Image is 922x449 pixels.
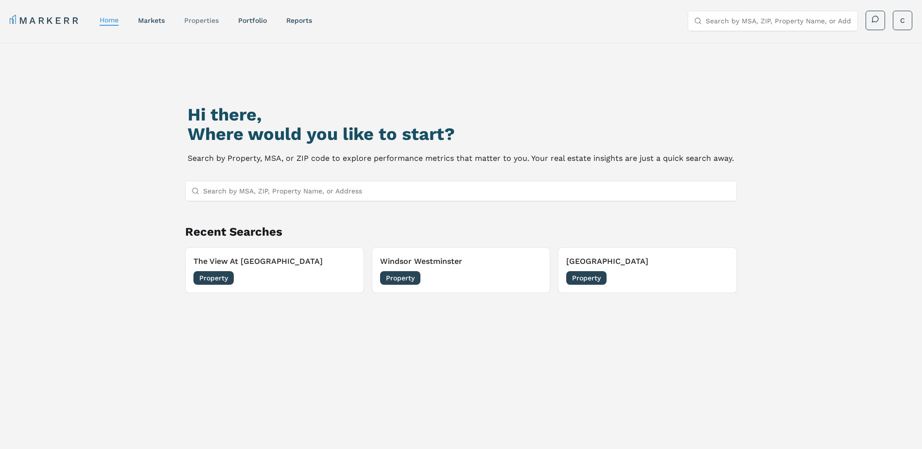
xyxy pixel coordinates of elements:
[566,271,607,285] span: Property
[380,271,420,285] span: Property
[566,256,729,267] h3: [GEOGRAPHIC_DATA]
[188,152,734,165] p: Search by Property, MSA, or ZIP code to explore performance metrics that matter to you. Your real...
[707,273,729,283] span: [DATE]
[188,124,734,144] h2: Where would you like to start?
[185,247,364,293] button: Remove The View At Sapphire BayThe View At [GEOGRAPHIC_DATA]Property[DATE]
[900,16,905,25] span: C
[10,14,80,27] a: MARKERR
[238,17,267,24] a: Portfolio
[100,16,119,24] a: home
[893,11,912,30] button: C
[558,247,737,293] button: Remove Retreat Westminster Center[GEOGRAPHIC_DATA]Property[DATE]
[193,256,356,267] h3: The View At [GEOGRAPHIC_DATA]
[380,256,542,267] h3: Windsor Westminster
[706,11,852,31] input: Search by MSA, ZIP, Property Name, or Address
[193,271,234,285] span: Property
[372,247,551,293] button: Remove Windsor WestminsterWindsor WestminsterProperty[DATE]
[334,273,356,283] span: [DATE]
[138,17,165,24] a: markets
[184,17,219,24] a: properties
[188,105,734,124] h1: Hi there,
[203,181,731,201] input: Search by MSA, ZIP, Property Name, or Address
[185,224,737,240] h2: Recent Searches
[520,273,542,283] span: [DATE]
[286,17,312,24] a: reports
